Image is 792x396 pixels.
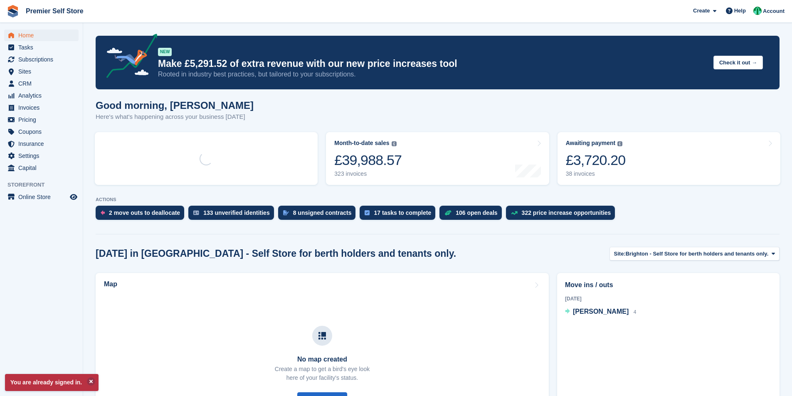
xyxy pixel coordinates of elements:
[18,138,68,150] span: Insurance
[18,126,68,138] span: Coupons
[18,30,68,41] span: Home
[374,209,431,216] div: 17 tasks to complete
[318,332,326,339] img: map-icn-33ee37083ee616e46c38cad1a60f524a97daa1e2b2c8c0bc3eb3415660979fc1.svg
[96,248,456,259] h2: [DATE] in [GEOGRAPHIC_DATA] - Self Store for berth holders and tenants only.
[22,4,87,18] a: Premier Self Store
[360,206,439,224] a: 17 tasks to complete
[96,197,780,202] p: ACTIONS
[566,140,616,147] div: Awaiting payment
[188,206,278,224] a: 133 unverified identities
[104,280,117,288] h2: Map
[18,102,68,113] span: Invoices
[753,7,762,15] img: Peter Pring
[109,209,180,216] div: 2 move outs to deallocate
[4,114,79,125] a: menu
[283,210,289,215] img: contract_signature_icon-13c848040528278c33f63329250d36e43548de30e8caae1d1a13099fd9432cc5.svg
[18,162,68,174] span: Capital
[18,66,68,77] span: Sites
[4,138,79,150] a: menu
[439,206,506,224] a: 106 open deals
[4,30,79,41] a: menu
[763,7,785,15] span: Account
[293,209,352,216] div: 8 unsigned contracts
[4,191,79,203] a: menu
[203,209,270,216] div: 133 unverified identities
[7,181,83,189] span: Storefront
[275,365,370,382] p: Create a map to get a bird's eye look here of your facility's status.
[158,58,707,70] p: Make £5,291.52 of extra revenue with our new price increases tool
[18,150,68,162] span: Settings
[617,141,622,146] img: icon-info-grey-7440780725fd019a000dd9b08b2336e03edf1995a4989e88bcd33f0948082b44.svg
[734,7,746,15] span: Help
[614,250,626,258] span: Site:
[334,152,402,169] div: £39,988.57
[4,162,79,174] a: menu
[96,206,188,224] a: 2 move outs to deallocate
[565,280,772,290] h2: Move ins / outs
[18,191,68,203] span: Online Store
[18,42,68,53] span: Tasks
[634,309,637,315] span: 4
[96,112,254,122] p: Here's what's happening across your business [DATE]
[392,141,397,146] img: icon-info-grey-7440780725fd019a000dd9b08b2336e03edf1995a4989e88bcd33f0948082b44.svg
[609,247,780,261] button: Site: Brighton - Self Store for berth holders and tenants only.
[4,78,79,89] a: menu
[275,356,370,363] h3: No map created
[565,295,772,303] div: [DATE]
[4,150,79,162] a: menu
[365,210,370,215] img: task-75834270c22a3079a89374b754ae025e5fb1db73e45f91037f5363f120a921f8.svg
[4,66,79,77] a: menu
[566,170,626,177] div: 38 invoices
[4,42,79,53] a: menu
[334,140,389,147] div: Month-to-date sales
[101,210,105,215] img: move_outs_to_deallocate_icon-f764333ba52eb49d3ac5e1228854f67142a1ed5810a6f6cc68b1a99e826820c5.svg
[326,132,549,185] a: Month-to-date sales £39,988.57 323 invoices
[193,210,199,215] img: verify_identity-adf6edd0f0f0b5bbfe63781bf79b02c33cf7c696d77639b501bdc392416b5a36.svg
[99,34,158,81] img: price-adjustments-announcement-icon-8257ccfd72463d97f412b2fc003d46551f7dbcb40ab6d574587a9cd5c0d94...
[713,56,763,69] button: Check it out →
[96,100,254,111] h1: Good morning, [PERSON_NAME]
[18,90,68,101] span: Analytics
[18,54,68,65] span: Subscriptions
[573,308,629,315] span: [PERSON_NAME]
[158,48,172,56] div: NEW
[558,132,780,185] a: Awaiting payment £3,720.20 38 invoices
[456,209,497,216] div: 106 open deals
[4,102,79,113] a: menu
[18,114,68,125] span: Pricing
[69,192,79,202] a: Preview store
[158,70,707,79] p: Rooted in industry best practices, but tailored to your subscriptions.
[4,54,79,65] a: menu
[5,374,99,391] p: You are already signed in.
[7,5,19,17] img: stora-icon-8386f47178a22dfd0bd8f6a31ec36ba5ce8667c1dd55bd0f319d3a0aa187defe.svg
[626,250,769,258] span: Brighton - Self Store for berth holders and tenants only.
[278,206,360,224] a: 8 unsigned contracts
[506,206,619,224] a: 322 price increase opportunities
[4,126,79,138] a: menu
[18,78,68,89] span: CRM
[4,90,79,101] a: menu
[522,209,611,216] div: 322 price increase opportunities
[566,152,626,169] div: £3,720.20
[334,170,402,177] div: 323 invoices
[511,211,518,215] img: price_increase_opportunities-93ffe204e8149a01c8c9dc8f82e8f89637d9d84a8eef4429ea346261dce0b2c0.svg
[693,7,710,15] span: Create
[565,307,636,317] a: [PERSON_NAME] 4
[444,210,452,216] img: deal-1b604bf984904fb50ccaf53a9ad4b4a5d6e5aea283cecdc64d6e3604feb123c2.svg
